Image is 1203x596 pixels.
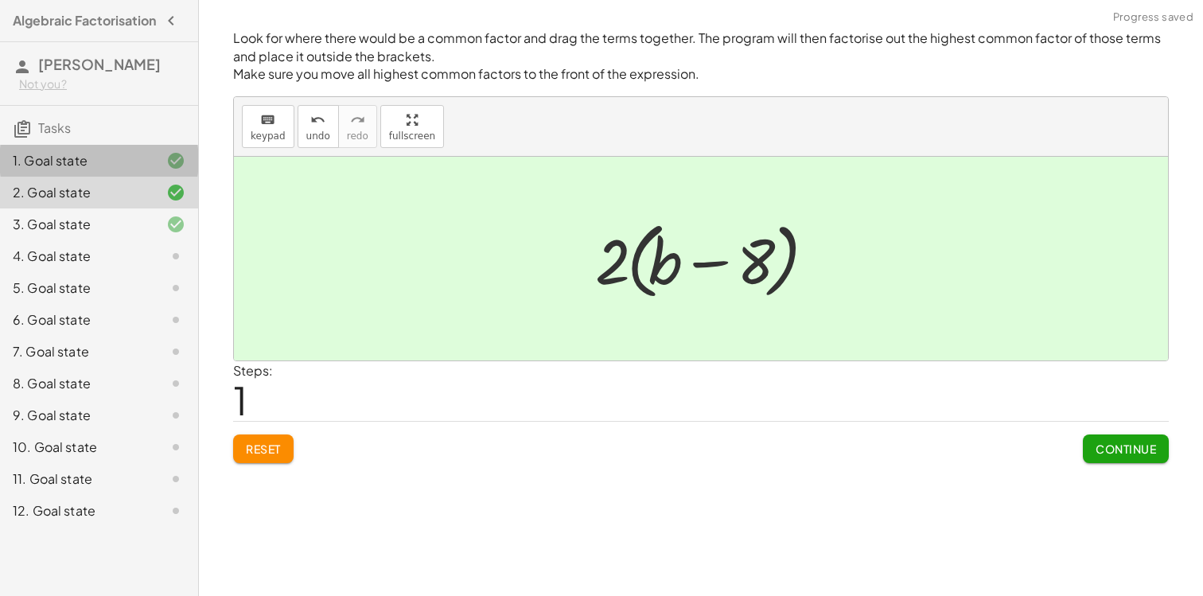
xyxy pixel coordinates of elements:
[13,310,141,329] div: 6. Goal state
[1113,10,1193,25] span: Progress saved
[242,105,294,148] button: keyboardkeypad
[13,183,141,202] div: 2. Goal state
[251,130,286,142] span: keypad
[166,501,185,520] i: Task not started.
[13,215,141,234] div: 3. Goal state
[13,247,141,266] div: 4. Goal state
[338,105,377,148] button: redoredo
[298,105,339,148] button: undoundo
[13,342,141,361] div: 7. Goal state
[166,406,185,425] i: Task not started.
[380,105,444,148] button: fullscreen
[38,55,161,73] span: [PERSON_NAME]
[13,469,141,489] div: 11. Goal state
[166,215,185,234] i: Task finished and correct.
[233,434,294,463] button: Reset
[260,111,275,130] i: keyboard
[233,362,273,379] label: Steps:
[233,376,247,424] span: 1
[166,438,185,457] i: Task not started.
[38,119,71,136] span: Tasks
[347,130,368,142] span: redo
[13,406,141,425] div: 9. Goal state
[166,469,185,489] i: Task not started.
[166,279,185,298] i: Task not started.
[166,310,185,329] i: Task not started.
[166,151,185,170] i: Task finished and correct.
[166,374,185,393] i: Task not started.
[1083,434,1169,463] button: Continue
[13,279,141,298] div: 5. Goal state
[350,111,365,130] i: redo
[246,442,281,456] span: Reset
[166,183,185,202] i: Task finished and correct.
[310,111,325,130] i: undo
[389,130,435,142] span: fullscreen
[166,342,185,361] i: Task not started.
[13,501,141,520] div: 12. Goal state
[13,438,141,457] div: 10. Goal state
[233,29,1169,65] p: Look for where there would be a common factor and drag the terms together. The program will then ...
[13,11,156,30] h4: Algebraic Factorisation
[166,247,185,266] i: Task not started.
[1096,442,1156,456] span: Continue
[13,374,141,393] div: 8. Goal state
[13,151,141,170] div: 1. Goal state
[306,130,330,142] span: undo
[233,65,1169,84] p: Make sure you move all highest common factors to the front of the expression.
[19,76,185,92] div: Not you?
